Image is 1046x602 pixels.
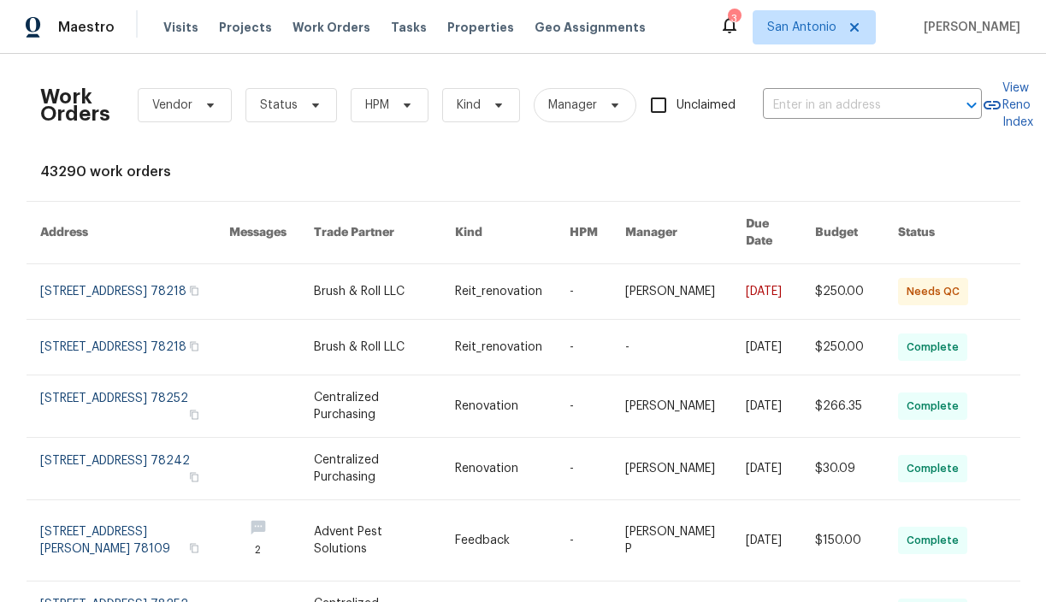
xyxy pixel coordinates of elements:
span: Tasks [391,21,427,33]
td: Centralized Purchasing [300,375,440,438]
td: Brush & Roll LLC [300,320,440,375]
td: - [556,375,612,438]
td: Feedback [441,500,556,581]
span: Properties [447,19,514,36]
td: - [556,500,612,581]
td: [PERSON_NAME] [612,438,733,500]
div: 3 [728,10,740,27]
td: Renovation [441,438,556,500]
th: Status [884,202,1019,264]
span: Manager [548,97,597,114]
td: Advent Pest Solutions [300,500,440,581]
td: [PERSON_NAME] [612,264,733,320]
button: Copy Address [186,283,202,298]
th: Due Date [732,202,801,264]
button: Copy Address [186,540,202,556]
button: Open [960,93,984,117]
span: HPM [365,97,389,114]
th: Messages [216,202,300,264]
span: Projects [219,19,272,36]
span: Kind [457,97,481,114]
span: [PERSON_NAME] [917,19,1020,36]
span: San Antonio [767,19,836,36]
td: Centralized Purchasing [300,438,440,500]
button: Copy Address [186,407,202,422]
span: Maestro [58,19,115,36]
th: Trade Partner [300,202,440,264]
th: Kind [441,202,556,264]
span: Geo Assignments [535,19,646,36]
span: Unclaimed [677,97,736,115]
th: Manager [612,202,733,264]
td: Reit_renovation [441,320,556,375]
th: HPM [556,202,612,264]
th: Budget [801,202,884,264]
td: Brush & Roll LLC [300,264,440,320]
span: Status [260,97,298,114]
span: Vendor [152,97,192,114]
button: Copy Address [186,339,202,354]
h2: Work Orders [40,88,110,122]
th: Address [27,202,216,264]
button: Copy Address [186,469,202,485]
td: Reit_renovation [441,264,556,320]
input: Enter in an address [763,92,934,119]
span: Visits [163,19,198,36]
td: [PERSON_NAME] P [612,500,733,581]
a: View Reno Index [982,80,1033,131]
div: 43290 work orders [40,163,1007,180]
td: - [612,320,733,375]
td: - [556,264,612,320]
td: - [556,438,612,500]
td: Renovation [441,375,556,438]
td: [PERSON_NAME] [612,375,733,438]
span: Work Orders [293,19,370,36]
td: - [556,320,612,375]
